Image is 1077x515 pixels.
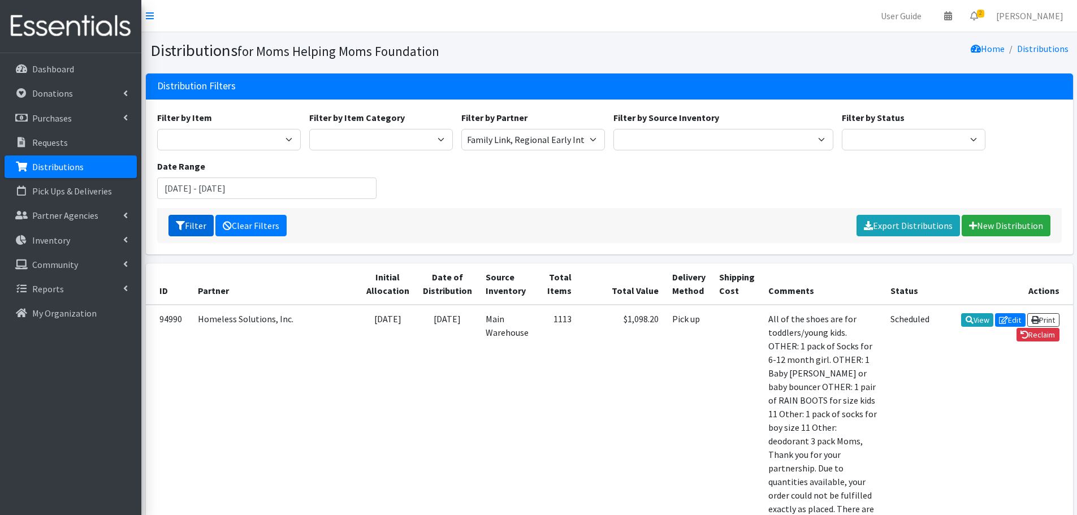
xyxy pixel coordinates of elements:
a: Donations [5,82,137,105]
p: Inventory [32,235,70,246]
p: Dashboard [32,63,74,75]
label: Filter by Partner [461,111,527,124]
label: Filter by Status [842,111,905,124]
small: for Moms Helping Moms Foundation [237,43,439,59]
th: Initial Allocation [360,263,416,305]
p: Donations [32,88,73,99]
p: Pick Ups & Deliveries [32,185,112,197]
th: Status [884,263,936,305]
p: Community [32,259,78,270]
a: Home [971,43,1005,54]
a: Clear Filters [215,215,287,236]
th: Total Items [535,263,578,305]
th: Shipping Cost [712,263,762,305]
a: My Organization [5,302,137,324]
th: Date of Distribution [416,263,479,305]
p: Partner Agencies [32,210,98,221]
th: Total Value [578,263,665,305]
button: Filter [168,215,214,236]
a: User Guide [872,5,931,27]
a: New Distribution [962,215,1050,236]
p: Requests [32,137,68,148]
a: Requests [5,131,137,154]
th: Delivery Method [665,263,712,305]
img: HumanEssentials [5,7,137,45]
p: Purchases [32,112,72,124]
th: Partner [191,263,360,305]
a: Distributions [5,155,137,178]
a: Print [1027,313,1059,327]
h1: Distributions [150,41,605,60]
a: View [961,313,993,327]
th: Source Inventory [479,263,535,305]
label: Date Range [157,159,205,173]
h3: Distribution Filters [157,80,236,92]
label: Filter by Source Inventory [613,111,719,124]
label: Filter by Item [157,111,212,124]
input: January 1, 2011 - December 31, 2011 [157,178,377,199]
p: Distributions [32,161,84,172]
a: Community [5,253,137,276]
a: 2 [961,5,987,27]
a: Distributions [1017,43,1069,54]
a: [PERSON_NAME] [987,5,1072,27]
a: Reports [5,278,137,300]
a: Reclaim [1017,328,1059,341]
a: Pick Ups & Deliveries [5,180,137,202]
th: Comments [762,263,884,305]
a: Purchases [5,107,137,129]
th: ID [146,263,191,305]
span: 2 [977,10,984,18]
a: Export Distributions [857,215,960,236]
p: My Organization [32,308,97,319]
a: Edit [995,313,1026,327]
label: Filter by Item Category [309,111,405,124]
th: Actions [936,263,1073,305]
p: Reports [32,283,64,295]
a: Dashboard [5,58,137,80]
a: Partner Agencies [5,204,137,227]
a: Inventory [5,229,137,252]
